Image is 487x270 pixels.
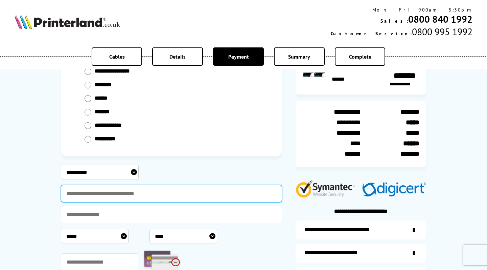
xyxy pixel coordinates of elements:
img: Printerland Logo [15,14,120,29]
span: 0800 995 1992 [412,25,472,38]
span: Details [169,53,186,60]
span: Payment [228,53,249,60]
span: Summary [288,53,310,60]
span: Cables [109,53,125,60]
a: 0800 840 1992 [408,13,472,25]
span: Complete [349,53,371,60]
span: Customer Service: [331,30,412,37]
a: items-arrive [296,244,426,263]
span: Sales: [380,18,408,24]
div: Mon - Fri 9:00am - 5:30pm [331,7,472,13]
a: additional-ink [296,221,426,240]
